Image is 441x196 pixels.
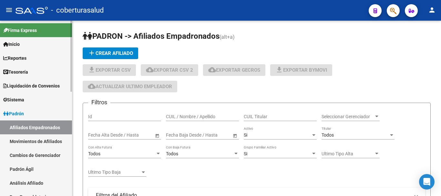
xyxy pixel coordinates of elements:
[51,3,104,17] span: - coberturasalud
[88,67,131,73] span: Exportar CSV
[146,66,154,74] mat-icon: cloud_download
[88,151,100,156] span: Todos
[166,132,190,138] input: Fecha inicio
[428,6,436,14] mat-icon: person
[3,96,24,103] span: Sistema
[322,132,334,138] span: Todos
[88,84,172,89] span: Actualizar ultimo Empleador
[83,47,138,59] button: Crear Afiliado
[3,110,24,117] span: Padrón
[3,41,20,48] span: Inicio
[244,132,247,138] span: Si
[208,67,260,73] span: Exportar GECROS
[3,27,37,34] span: Firma Express
[166,151,178,156] span: Todos
[3,68,28,76] span: Tesorería
[322,151,374,157] span: Ultimo Tipo Alta
[141,64,198,76] button: Exportar CSV 2
[419,174,435,190] div: Open Intercom Messenger
[275,67,327,73] span: Exportar Bymovi
[322,114,374,119] span: Seleccionar Gerenciador
[83,32,220,41] span: PADRON -> Afiliados Empadronados
[83,64,136,76] button: Exportar CSV
[231,132,238,139] button: Open calendar
[275,66,283,74] mat-icon: file_download
[195,132,227,138] input: Fecha fin
[3,55,26,62] span: Reportes
[244,151,247,156] span: Si
[83,81,177,92] button: Actualizar ultimo Empleador
[203,64,265,76] button: Exportar GECROS
[88,98,110,107] h3: Filtros
[117,132,149,138] input: Fecha fin
[220,34,235,40] span: (alt+a)
[88,132,112,138] input: Fecha inicio
[146,67,193,73] span: Exportar CSV 2
[88,50,133,56] span: Crear Afiliado
[154,132,160,139] button: Open calendar
[3,82,60,89] span: Liquidación de Convenios
[88,170,140,175] span: Ultimo Tipo Baja
[208,66,216,74] mat-icon: cloud_download
[270,64,332,76] button: Exportar Bymovi
[88,82,96,90] mat-icon: cloud_download
[88,66,96,74] mat-icon: file_download
[5,6,13,14] mat-icon: menu
[88,49,96,57] mat-icon: add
